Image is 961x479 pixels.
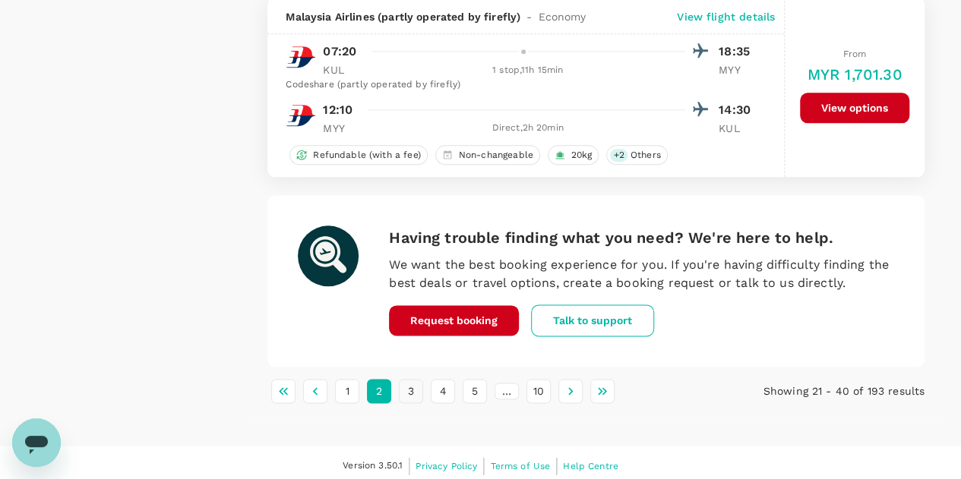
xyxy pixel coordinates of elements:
p: View flight details [677,9,775,24]
span: Malaysia Airlines (partly operated by firefly) [286,9,520,24]
p: MYY [719,62,757,77]
button: Go to previous page [303,379,327,403]
a: Help Centre [563,458,618,474]
nav: pagination navigation [267,379,706,403]
div: Refundable (with a fee) [289,145,427,165]
img: MH [286,42,316,72]
h6: Having trouble finding what you need? We're here to help. [389,225,894,250]
button: Go to last page [590,379,615,403]
p: We want the best booking experience for you. If you're having difficulty finding the best deals o... [389,256,894,292]
button: View options [800,93,909,123]
button: Request booking [389,305,519,336]
span: Terms of Use [490,461,550,471]
button: Go to page 4 [431,379,455,403]
div: Non-changeable [435,145,540,165]
button: page 2 [367,379,391,403]
p: 18:35 [719,43,757,61]
button: Go to next page [558,379,583,403]
h6: MYR 1,701.30 [808,62,903,87]
span: From [843,49,867,59]
span: Economy [538,9,586,24]
p: KUL [323,62,361,77]
button: Go to page 10 [526,379,551,403]
a: Privacy Policy [416,458,477,474]
p: Showing 21 - 40 of 193 results [706,383,925,399]
p: KUL [719,121,757,136]
button: Talk to support [531,304,654,336]
div: … [495,383,519,399]
button: Go to page 3 [399,379,423,403]
span: Non-changeable [453,149,539,162]
span: 20kg [565,149,599,162]
span: + 2 [610,149,627,162]
span: Privacy Policy [416,461,477,471]
span: Refundable (with a fee) [307,149,426,162]
div: Codeshare (partly operated by firefly) [286,77,757,93]
button: Go to first page [271,379,296,403]
p: MYY [323,121,361,136]
p: 07:20 [323,43,356,61]
span: Others [624,149,667,162]
button: Go to page 5 [463,379,487,403]
img: MH [286,100,316,131]
div: Direct , 2h 20min [370,121,685,136]
p: 14:30 [719,101,757,119]
iframe: Button to launch messaging window [12,418,61,467]
div: 20kg [548,145,599,165]
span: Version 3.50.1 [343,459,403,474]
span: - [520,9,538,24]
div: +2Others [606,145,667,165]
p: 12:10 [323,101,352,119]
span: Help Centre [563,461,618,471]
div: 1 stop , 11h 15min [370,63,685,78]
button: Go to page 1 [335,379,359,403]
a: Terms of Use [490,458,550,474]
